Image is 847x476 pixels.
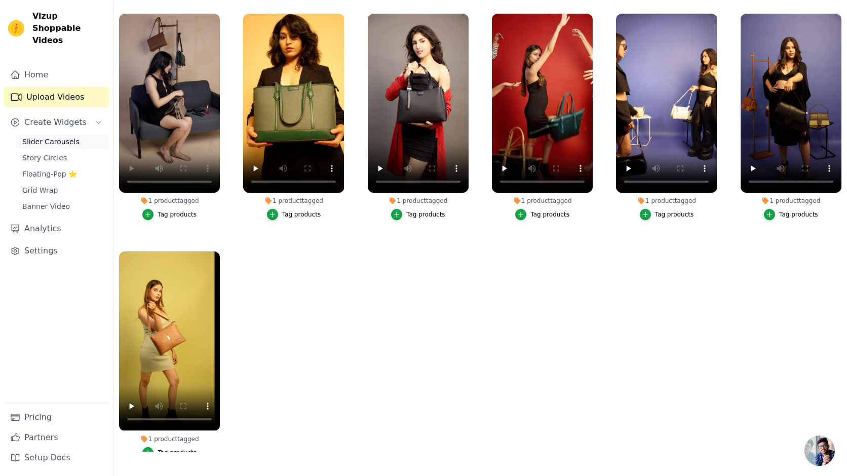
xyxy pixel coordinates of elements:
[22,201,70,211] span: Banner Video
[158,210,197,219] div: Tag products
[368,197,469,205] div: 1 product tagged
[16,183,109,197] a: Grid Wrap
[616,197,717,205] div: 1 product tagged
[4,112,109,133] button: Create Widgets
[16,199,109,213] a: Banner Video
[640,209,694,220] button: Tag products
[655,210,694,219] div: Tag products
[779,210,818,219] div: Tag products
[492,197,593,205] div: 1 product tagged
[391,209,445,220] button: Tag products
[142,447,197,458] button: Tag products
[22,169,77,179] span: Floating-Pop ⭐
[119,435,220,443] div: 1 product tagged
[119,197,220,205] div: 1 product tagged
[515,209,569,220] button: Tag products
[4,65,109,85] a: Home
[22,185,58,195] span: Grid Wrap
[22,137,80,147] span: Slider Carousels
[530,210,569,219] div: Tag products
[16,151,109,165] a: Story Circles
[22,153,67,163] span: Story Circles
[24,116,87,128] span: Create Widgets
[764,209,818,220] button: Tag products
[8,20,24,36] img: Vizup
[4,448,109,468] a: Setup Docs
[16,135,109,149] a: Slider Carousels
[142,209,197,220] button: Tag products
[282,210,321,219] div: Tag products
[4,427,109,448] a: Partners
[741,197,841,205] div: 1 product tagged
[4,241,109,261] a: Settings
[16,167,109,181] a: Floating-Pop ⭐
[267,209,321,220] button: Tag products
[32,10,105,47] span: Vizup Shoppable Videos
[158,449,197,457] div: Tag products
[406,210,445,219] div: Tag products
[243,197,344,205] div: 1 product tagged
[804,436,835,466] a: Open chat
[4,219,109,239] a: Analytics
[4,407,109,427] a: Pricing
[4,87,109,107] a: Upload Videos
